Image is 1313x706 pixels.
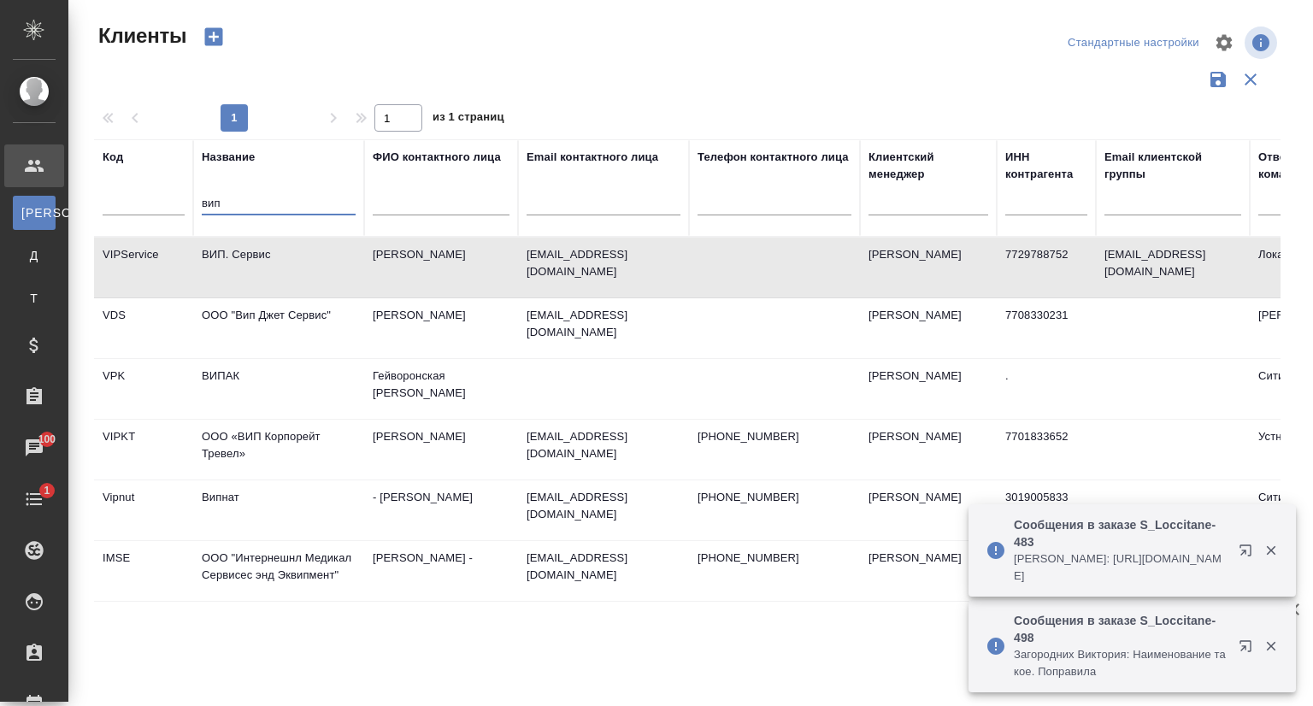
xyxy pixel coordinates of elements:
td: - [PERSON_NAME] [364,480,518,540]
span: Посмотреть информацию [1245,26,1281,59]
p: [PHONE_NUMBER] [698,428,851,445]
button: Создать [193,22,234,51]
a: 100 [4,427,64,469]
td: ООО «ВИП Корпорейт Тревел» [193,420,364,479]
a: Т [13,281,56,315]
td: 7708330231 [997,298,1096,358]
button: Сбросить фильтры [1234,63,1267,96]
p: [PHONE_NUMBER] [698,489,851,506]
button: Закрыть [1253,638,1288,654]
p: Сообщения в заказе S_Loccitane-483 [1014,516,1228,550]
span: Д [21,247,47,264]
p: [EMAIL_ADDRESS][DOMAIN_NAME] [527,489,680,523]
p: [EMAIL_ADDRESS][DOMAIN_NAME] [527,307,680,341]
a: Д [13,238,56,273]
td: . [997,359,1096,419]
td: 7701833652 [997,420,1096,479]
p: Сообщения в заказе S_Loccitane-498 [1014,612,1228,646]
td: [PERSON_NAME] - [364,541,518,601]
td: [PERSON_NAME] [364,298,518,358]
td: VIPService [94,238,193,297]
div: Email контактного лица [527,149,658,166]
button: Закрыть [1253,543,1288,558]
span: Т [21,290,47,307]
td: VPK [94,359,193,419]
td: IMSE [94,541,193,601]
td: ООО "Вип Джет Сервис" [193,298,364,358]
td: [PERSON_NAME] [860,359,997,419]
td: Vipnut [94,480,193,540]
a: [PERSON_NAME] [13,196,56,230]
td: ВИП. Сервис [193,238,364,297]
div: ИНН контрагента [1005,149,1087,183]
td: [PERSON_NAME] [860,238,997,297]
td: Гейворонская [PERSON_NAME] [364,359,518,419]
td: [PERSON_NAME] [364,420,518,479]
span: 100 [28,431,67,448]
button: Открыть в новой вкладке [1228,629,1269,670]
div: Телефон контактного лица [698,149,849,166]
p: [PERSON_NAME]: [URL][DOMAIN_NAME] [1014,550,1228,585]
span: Настроить таблицу [1204,22,1245,63]
div: Код [103,149,123,166]
p: [EMAIL_ADDRESS][DOMAIN_NAME] [527,550,680,584]
div: split button [1063,30,1204,56]
p: Загородних Виктория: Наименование такое. Поправила [1014,646,1228,680]
p: [EMAIL_ADDRESS][DOMAIN_NAME] [527,246,680,280]
span: Клиенты [94,22,186,50]
td: ВИПАК [193,359,364,419]
p: [EMAIL_ADDRESS][DOMAIN_NAME] [527,428,680,462]
td: [PERSON_NAME] [364,238,518,297]
td: [PERSON_NAME] [860,420,997,479]
button: Сохранить фильтры [1202,63,1234,96]
div: Клиентский менеджер [868,149,988,183]
span: [PERSON_NAME] [21,204,47,221]
td: 3019005833 [997,480,1096,540]
td: [PERSON_NAME] [860,480,997,540]
td: VDS [94,298,193,358]
p: [PHONE_NUMBER] [698,550,851,567]
td: 7729788752 [997,238,1096,297]
div: ФИО контактного лица [373,149,501,166]
div: Email клиентской группы [1104,149,1241,183]
td: [PERSON_NAME] [860,298,997,358]
td: VIPKT [94,420,193,479]
div: Название [202,149,255,166]
button: Открыть в новой вкладке [1228,533,1269,574]
span: 1 [33,482,60,499]
td: ООО "Интернешнл Медикал Сервисес энд Эквипмент" [193,541,364,601]
td: [EMAIL_ADDRESS][DOMAIN_NAME] [1096,238,1250,297]
td: [PERSON_NAME] [860,541,997,601]
span: из 1 страниц [433,107,504,132]
td: Випнат [193,480,364,540]
a: 1 [4,478,64,521]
